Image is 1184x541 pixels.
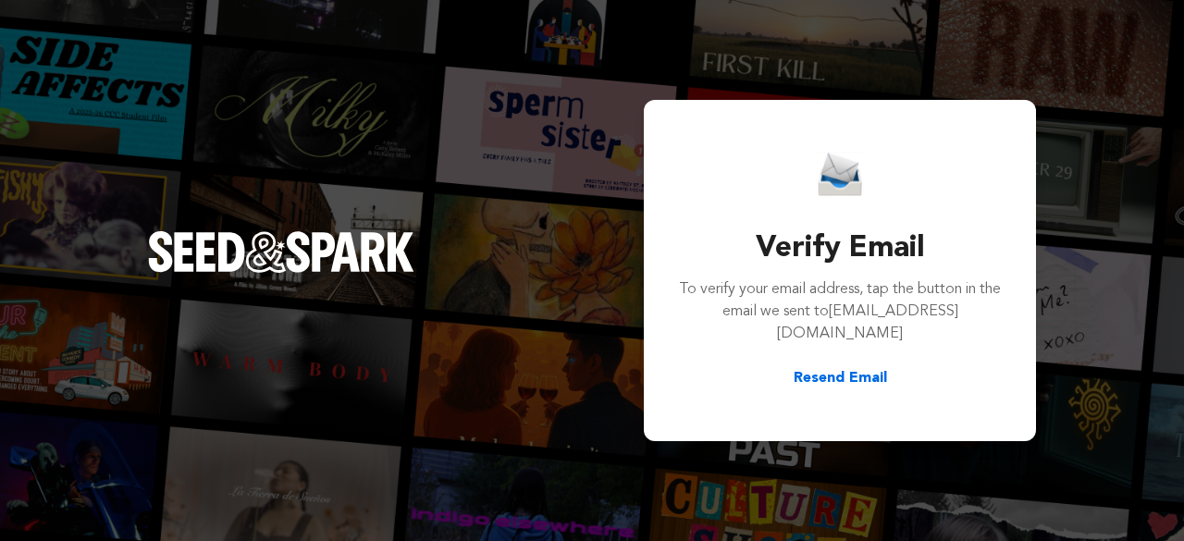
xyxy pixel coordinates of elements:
button: Resend Email [794,367,887,389]
a: Seed&Spark Homepage [148,231,414,309]
img: Seed&Spark Email Icon [818,152,862,197]
span: [EMAIL_ADDRESS][DOMAIN_NAME] [777,304,958,341]
h3: Verify Email [677,227,1003,271]
img: Seed&Spark Logo [148,231,414,272]
p: To verify your email address, tap the button in the email we sent to [677,278,1003,345]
